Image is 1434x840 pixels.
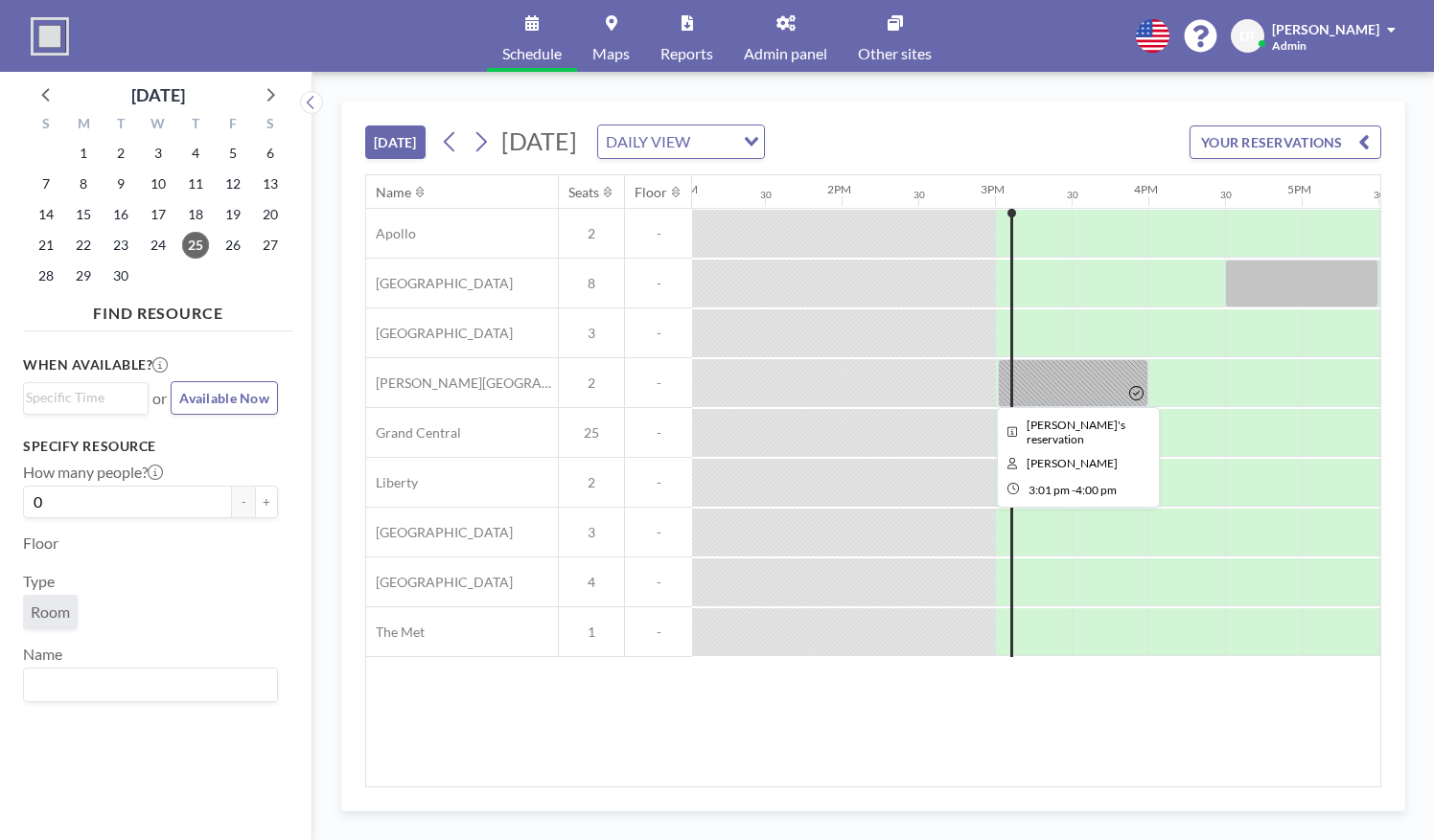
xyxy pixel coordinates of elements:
span: Saturday, September 20, 2025 [257,201,284,228]
div: S [28,113,65,138]
div: 30 [1220,189,1232,201]
span: Tuesday, September 9, 2025 [107,170,134,197]
div: Search for option [24,669,277,701]
span: Schedule [502,46,562,61]
span: Monday, September 22, 2025 [70,232,97,259]
div: Search for option [598,125,764,158]
span: Saturday, September 13, 2025 [257,170,284,197]
span: Friday, September 26, 2025 [220,232,246,259]
div: 4PM [1134,182,1158,196]
div: 5PM [1287,182,1311,196]
span: Admin [1272,38,1307,53]
span: Wednesday, September 17, 2025 [145,201,172,228]
span: Sunday, September 21, 2025 [33,232,59,259]
div: 3PM [981,182,1005,196]
span: 2 [559,225,624,242]
span: - [625,375,692,392]
span: [DATE] [501,126,577,155]
span: [GEOGRAPHIC_DATA] [366,325,513,342]
span: DAILY VIEW [602,129,694,154]
button: YOUR RESERVATIONS [1190,125,1381,159]
span: Thursday, September 18, 2025 [182,201,209,228]
div: 30 [1067,189,1078,201]
span: 4:00 PM [1075,483,1117,497]
span: Reports [660,46,713,61]
span: Wednesday, September 10, 2025 [145,170,172,197]
span: DT [1239,28,1256,45]
span: or [152,389,167,408]
span: - [625,524,692,541]
div: 2PM [827,182,851,196]
span: Room [31,602,70,622]
img: organization-logo [31,17,69,56]
span: Sunday, September 7, 2025 [33,170,59,197]
input: Search for option [26,672,266,697]
span: Grand Central [366,424,461,442]
button: [DATE] [365,125,426,159]
span: Saturday, September 27, 2025 [257,232,284,259]
span: Ariana Blasone [1027,456,1118,470]
span: 2 [559,375,624,392]
span: Tuesday, September 2, 2025 [107,140,134,167]
div: S [251,113,289,138]
span: Saturday, September 6, 2025 [257,140,284,167]
span: Sunday, September 14, 2025 [33,201,59,228]
span: Other sites [858,46,932,61]
button: Available Now [171,381,278,415]
label: Floor [23,534,58,553]
div: T [176,113,214,138]
div: 30 [1374,189,1385,201]
button: - [232,486,255,518]
h4: FIND RESOURCE [23,296,293,323]
label: How many people? [23,463,163,482]
div: 30 [760,189,772,201]
span: - [1072,483,1075,497]
span: Thursday, September 25, 2025 [182,232,209,259]
div: Search for option [24,383,148,412]
span: - [625,624,692,641]
span: [PERSON_NAME][GEOGRAPHIC_DATA] [366,375,558,392]
span: 1 [559,624,624,641]
span: Monday, September 29, 2025 [70,262,97,289]
span: Thursday, September 11, 2025 [182,170,209,197]
span: Tuesday, September 30, 2025 [107,262,134,289]
span: The Met [366,624,425,641]
input: Search for option [26,387,137,408]
span: Friday, September 19, 2025 [220,201,246,228]
div: W [140,113,177,138]
span: Apollo [366,225,416,242]
span: Tuesday, September 23, 2025 [107,232,134,259]
span: [PERSON_NAME] [1272,21,1379,37]
span: 4 [559,574,624,591]
h3: Specify resource [23,438,278,455]
span: Liberty [366,474,418,491]
button: + [255,486,278,518]
span: Monday, September 15, 2025 [70,201,97,228]
span: - [625,275,692,292]
div: Seats [568,184,599,201]
span: - [625,424,692,442]
div: F [214,113,251,138]
span: Monday, September 1, 2025 [70,140,97,167]
label: Type [23,572,55,591]
span: Monday, September 8, 2025 [70,170,97,197]
span: 3:01 PM [1029,483,1070,497]
div: Name [376,184,411,201]
span: 3 [559,325,624,342]
div: [DATE] [131,81,185,108]
span: Maps [592,46,630,61]
span: Wednesday, September 24, 2025 [145,232,172,259]
span: - [625,474,692,491]
span: Sunday, September 28, 2025 [33,262,59,289]
span: - [625,325,692,342]
input: Search for option [696,129,732,154]
span: Thursday, September 4, 2025 [182,140,209,167]
span: 2 [559,474,624,491]
span: 3 [559,524,624,541]
span: Friday, September 5, 2025 [220,140,246,167]
div: M [65,113,103,138]
span: Admin panel [744,46,827,61]
span: - [625,574,692,591]
span: Available Now [179,390,269,406]
label: Name [23,645,62,664]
